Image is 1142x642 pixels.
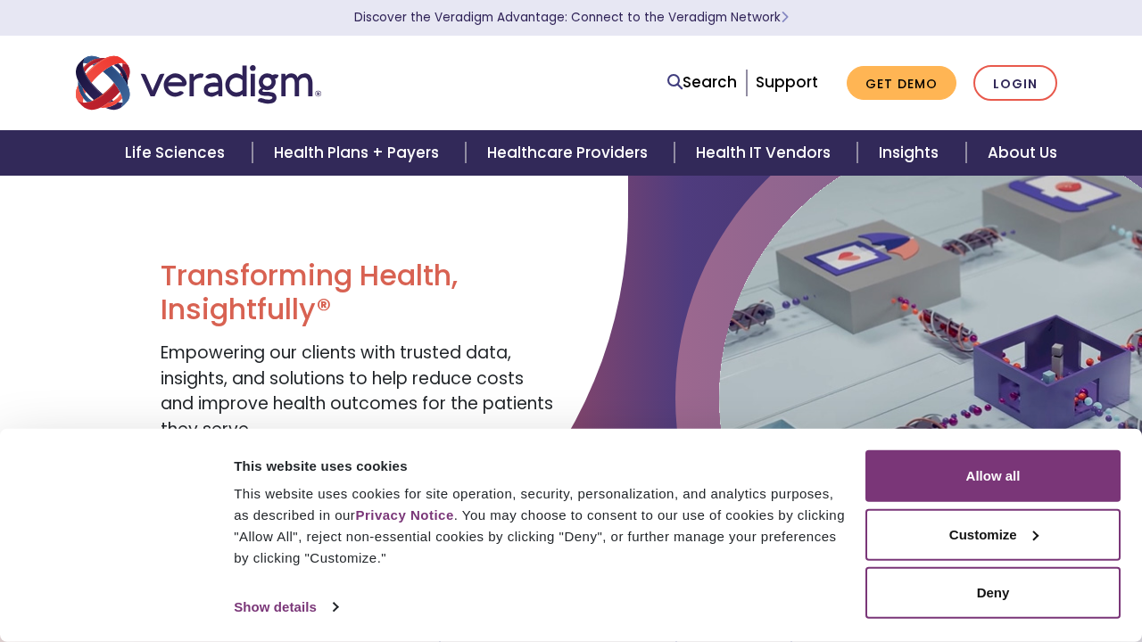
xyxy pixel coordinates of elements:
a: Health IT Vendors [674,130,857,176]
a: About Us [966,130,1079,176]
a: Login [973,65,1057,102]
a: Show details [234,594,337,621]
a: Healthcare Providers [466,130,674,176]
div: This website uses cookies [234,455,845,476]
h1: Transforming Health, Insightfully® [161,259,558,327]
a: Health Plans + Payers [252,130,466,176]
a: Discover the Veradigm Advantage: Connect to the Veradigm NetworkLearn More [354,9,789,26]
a: Support [756,71,818,93]
img: Veradigm logo [76,53,321,112]
span: Learn More [781,9,789,26]
div: This website uses cookies for site operation, security, personalization, and analytics purposes, ... [234,483,845,569]
a: Get Demo [847,66,956,101]
button: Customize [865,508,1121,560]
a: Privacy Notice [355,507,453,523]
span: Empowering our clients with trusted data, insights, and solutions to help reduce costs and improv... [161,341,553,441]
a: Search [667,70,737,95]
a: Life Sciences [103,130,252,176]
button: Deny [865,567,1121,619]
a: Insights [857,130,965,176]
button: Allow all [865,450,1121,502]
